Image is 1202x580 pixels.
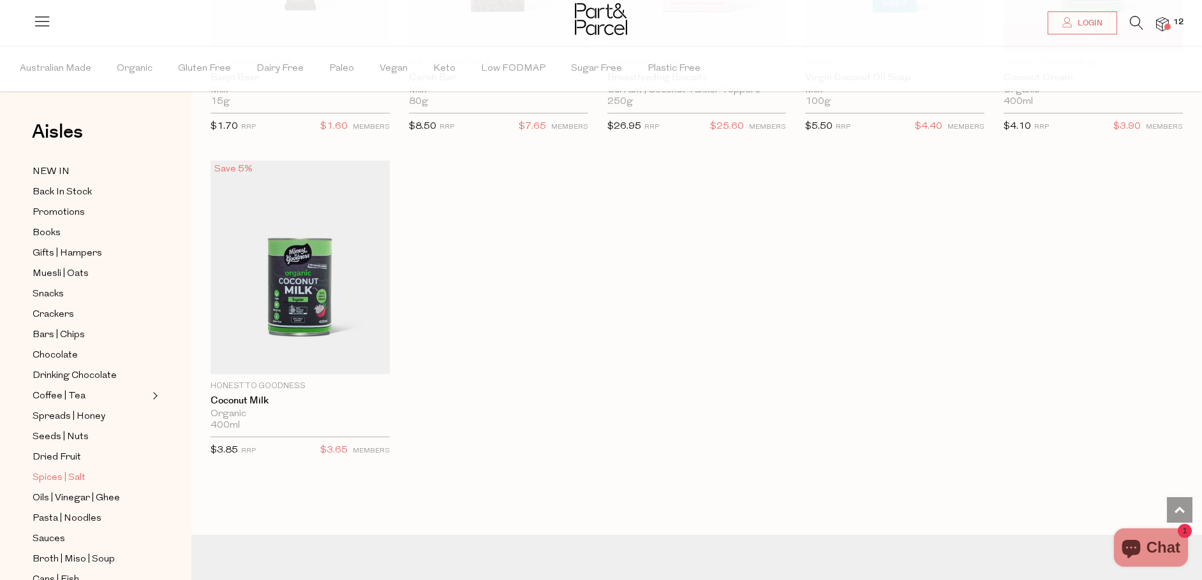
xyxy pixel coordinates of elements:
small: RRP [836,124,850,131]
span: Spreads | Honey [33,409,105,424]
span: 12 [1170,17,1187,28]
a: Seeds | Nuts [33,429,149,445]
span: Back In Stock [33,185,92,200]
a: Spreads | Honey [33,409,149,424]
a: 12 [1156,17,1169,31]
span: Keto [433,47,456,91]
span: $3.85 [211,446,238,455]
small: MEMBERS [353,124,390,131]
span: Spices | Salt [33,470,85,486]
a: Broth | Miso | Soup [33,551,149,567]
a: Coconut Milk [211,395,390,407]
a: Dried Fruit [33,449,149,465]
a: Promotions [33,205,149,221]
span: Books [33,226,61,241]
a: Login [1048,11,1117,34]
span: Pasta | Noodles [33,511,101,526]
span: Bars | Chips [33,328,85,343]
a: NEW IN [33,164,149,180]
span: Seeds | Nuts [33,430,89,445]
span: Dried Fruit [33,450,81,465]
a: Gifts | Hampers [33,245,149,261]
span: Muesli | Oats [33,266,89,282]
span: $25.60 [710,119,744,135]
img: Coconut Milk [211,161,390,374]
span: Sugar Free [571,47,622,91]
span: 400ml [1004,96,1033,108]
span: 400ml [211,420,240,431]
span: Oils | Vinegar | Ghee [33,491,120,506]
small: RRP [1034,124,1049,131]
span: $4.10 [1004,122,1031,131]
span: Paleo [329,47,354,91]
a: Coffee | Tea [33,388,149,404]
span: Crackers [33,307,74,323]
a: Spices | Salt [33,470,149,486]
div: Organic [211,409,390,420]
span: Organic [117,47,152,91]
span: Sauces [33,532,65,547]
span: Aisles [32,118,83,146]
span: Vegan [380,47,408,91]
span: $3.65 [320,442,348,459]
a: Bars | Chips [33,327,149,343]
span: NEW IN [33,164,70,180]
small: MEMBERS [551,124,588,131]
span: $5.50 [805,122,833,131]
span: Coffee | Tea [33,389,85,404]
small: RRP [241,124,256,131]
span: $7.65 [519,119,546,135]
p: Honest to Goodness [211,381,390,392]
span: Login [1074,18,1102,29]
a: Pasta | Noodles [33,511,149,526]
a: Sauces [33,531,149,547]
a: Aisles [32,122,83,154]
small: MEMBERS [749,124,786,131]
span: $8.50 [409,122,436,131]
span: Australian Made [20,47,91,91]
button: Expand/Collapse Coffee | Tea [149,388,158,403]
a: Crackers [33,307,149,323]
span: Low FODMAP [481,47,545,91]
small: RRP [440,124,454,131]
span: 250g [607,96,633,108]
a: Oils | Vinegar | Ghee [33,490,149,506]
small: RRP [644,124,659,131]
span: 80g [409,96,428,108]
a: Snacks [33,286,149,302]
span: $1.70 [211,122,238,131]
a: Muesli | Oats [33,266,149,282]
small: MEMBERS [1146,124,1183,131]
small: MEMBERS [353,447,390,454]
a: Books [33,225,149,241]
small: MEMBERS [947,124,984,131]
small: RRP [241,447,256,454]
div: Save 5% [211,161,256,178]
a: Chocolate [33,347,149,363]
span: Dairy Free [256,47,304,91]
a: Drinking Chocolate [33,368,149,384]
span: Chocolate [33,348,78,363]
span: $26.95 [607,122,641,131]
span: Snacks [33,287,64,302]
span: $3.90 [1113,119,1141,135]
span: Broth | Miso | Soup [33,552,115,567]
span: $1.60 [320,119,348,135]
span: $4.40 [915,119,942,135]
a: Back In Stock [33,184,149,200]
span: Drinking Chocolate [33,368,117,384]
inbox-online-store-chat: Shopify online store chat [1110,528,1192,570]
span: Promotions [33,205,85,221]
span: Gluten Free [178,47,231,91]
img: Part&Parcel [575,3,627,35]
span: 100g [805,96,831,108]
span: 15g [211,96,230,108]
span: Plastic Free [648,47,701,91]
span: Gifts | Hampers [33,246,102,261]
